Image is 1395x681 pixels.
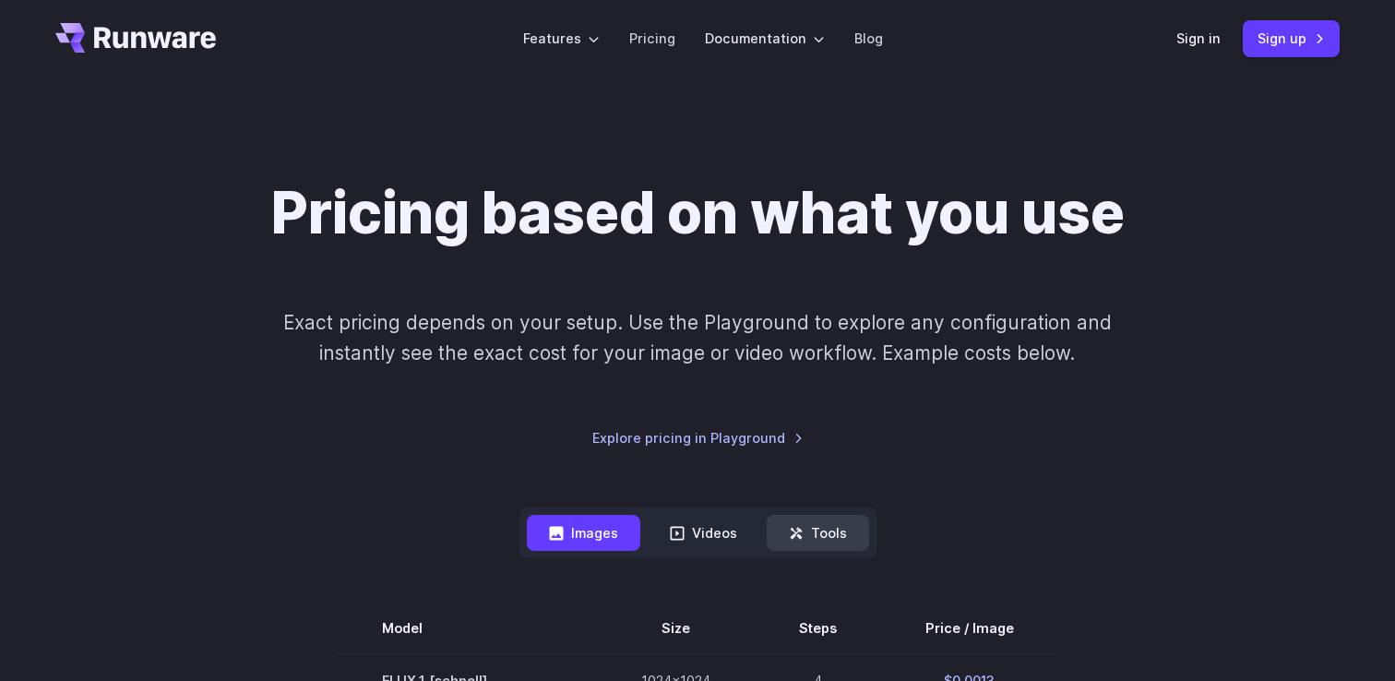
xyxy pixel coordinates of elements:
button: Tools [767,515,869,551]
a: Sign in [1176,28,1221,49]
button: Videos [648,515,759,551]
th: Model [338,603,597,654]
a: Go to / [55,23,216,53]
th: Size [597,603,755,654]
a: Pricing [629,28,675,49]
a: Blog [854,28,883,49]
th: Price / Image [881,603,1058,654]
button: Images [527,515,640,551]
p: Exact pricing depends on your setup. Use the Playground to explore any configuration and instantl... [248,307,1147,369]
a: Sign up [1243,20,1340,56]
a: Explore pricing in Playground [592,427,804,448]
label: Features [523,28,600,49]
h1: Pricing based on what you use [271,179,1125,248]
label: Documentation [705,28,825,49]
th: Steps [755,603,881,654]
